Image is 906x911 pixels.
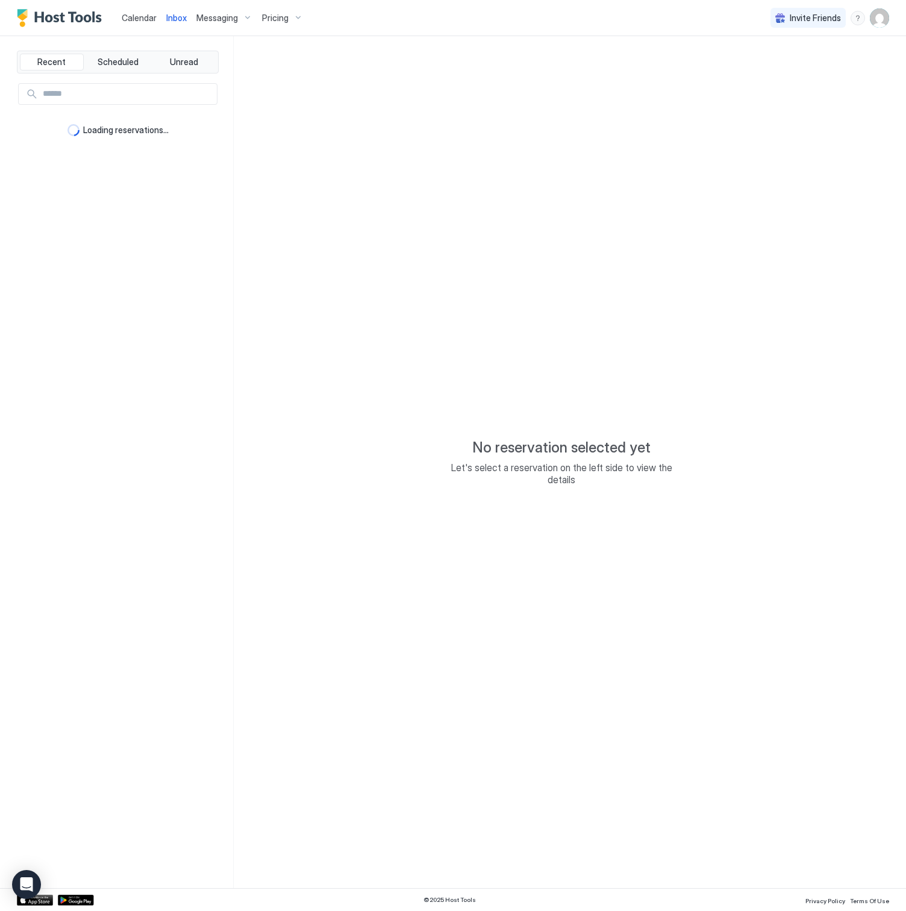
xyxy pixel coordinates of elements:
[805,894,845,906] a: Privacy Policy
[98,57,139,67] span: Scheduled
[122,13,157,23] span: Calendar
[423,896,476,904] span: © 2025 Host Tools
[12,870,41,899] div: Open Intercom Messenger
[17,9,107,27] a: Host Tools Logo
[166,13,187,23] span: Inbox
[86,54,150,70] button: Scheduled
[850,894,889,906] a: Terms Of Use
[38,84,217,104] input: Input Field
[870,8,889,28] div: User profile
[122,11,157,24] a: Calendar
[67,124,80,136] div: loading
[152,54,216,70] button: Unread
[262,13,289,23] span: Pricing
[20,54,84,70] button: Recent
[166,11,187,24] a: Inbox
[472,439,651,457] span: No reservation selected yet
[805,897,845,904] span: Privacy Policy
[17,895,53,906] a: App Store
[37,57,66,67] span: Recent
[790,13,841,23] span: Invite Friends
[196,13,238,23] span: Messaging
[83,125,169,136] span: Loading reservations...
[17,51,219,74] div: tab-group
[851,11,865,25] div: menu
[441,462,682,486] span: Let's select a reservation on the left side to view the details
[850,897,889,904] span: Terms Of Use
[170,57,198,67] span: Unread
[58,895,94,906] a: Google Play Store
